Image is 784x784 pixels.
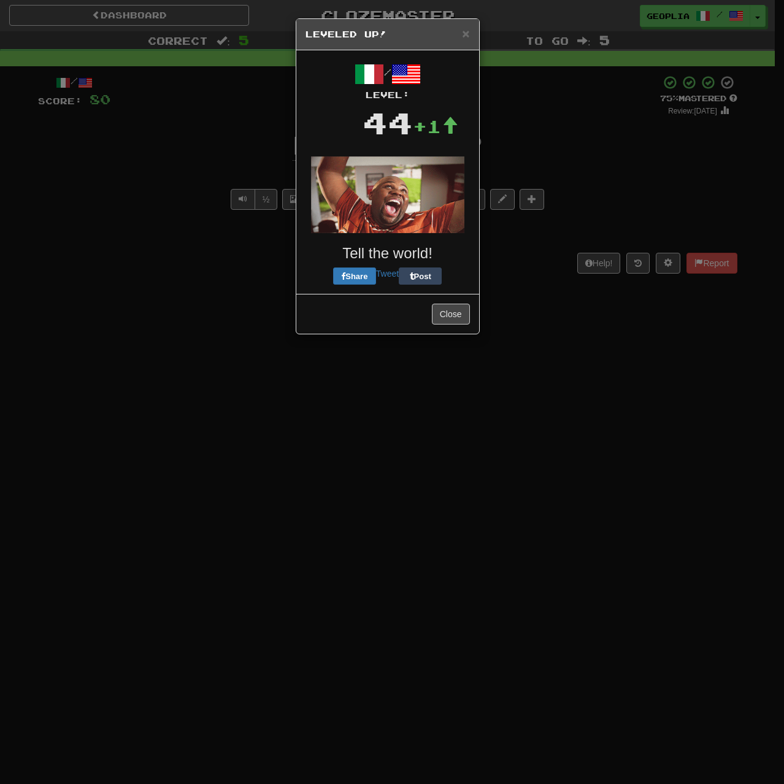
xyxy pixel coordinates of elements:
[462,27,469,40] button: Close
[333,267,376,285] button: Share
[376,269,399,279] a: Tweet
[399,267,442,285] button: Post
[306,28,470,40] h5: Leveled Up!
[306,89,470,101] div: Level:
[413,114,458,139] div: +1
[306,245,470,261] h3: Tell the world!
[432,304,470,325] button: Close
[306,60,470,101] div: /
[363,101,413,144] div: 44
[311,156,464,233] img: anon-dude-dancing-749b357b783eda7f85c51e4a2e1ee5269fc79fcf7d6b6aa88849e9eb2203d151.gif
[462,26,469,40] span: ×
